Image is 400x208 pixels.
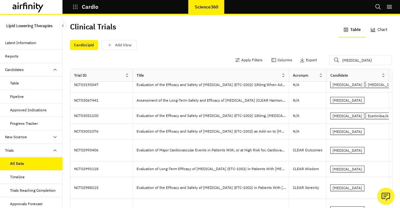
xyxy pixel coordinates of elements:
[293,147,326,153] p: CLEAR Outcomes
[338,23,366,38] button: Table
[330,147,364,154] div: [MEDICAL_DATA]
[6,20,52,31] p: Lipid Lowering Therapies
[293,73,308,78] div: Acronym
[10,94,24,99] div: Pipeline
[293,166,326,172] p: CLEAR Wisdom
[70,22,116,31] h2: Clinical Trials
[366,81,400,88] div: [MEDICAL_DATA]
[375,2,381,12] button: Search
[74,73,87,78] div: Trial ID
[330,98,366,103] a: [MEDICAL_DATA]
[10,201,42,207] div: Approvals Forecast
[293,99,299,102] p: N/A
[10,80,19,86] div: Table
[137,185,289,191] p: Evaluation of the Efficacy and Safety of [MEDICAL_DATA] (ETC-1002) in Patients With [MEDICAL_DATA...
[72,2,99,12] button: Cardio
[330,148,366,153] a: [MEDICAL_DATA]
[5,53,18,59] div: Reports
[377,188,394,205] button: Ask our analysts
[137,166,289,172] p: Evaluation of Long-Term Efficacy of [MEDICAL_DATA] (ETC-1002) in Patients With [MEDICAL_DATA] at ...
[330,166,364,172] div: [MEDICAL_DATA]
[59,22,67,30] button: Close Sidebar
[10,121,38,126] div: Progress Tracker
[137,128,289,134] p: Evaluation of the Efficacy and Safety of [MEDICAL_DATA] (ETC-1002) as Add-on to [MEDICAL_DATA] Th...
[137,73,144,78] div: Title
[330,82,366,87] a: [MEDICAL_DATA]
[5,67,24,73] div: Candidates
[137,113,289,119] p: Evaluation of the Efficacy and Safety of [MEDICAL_DATA] (ETC-1002) 180mg, [MEDICAL_DATA] 10mg, an...
[5,134,27,140] div: New Science
[330,128,364,135] div: [MEDICAL_DATA]
[74,147,132,153] p: NCT02993406
[10,188,56,193] div: Trials Reaching Completion
[329,55,392,65] input: Search
[306,58,317,62] p: Export
[293,129,299,133] p: N/A
[10,107,47,113] div: Approved Indications
[293,114,299,118] p: N/A
[102,40,137,50] button: save changes
[330,167,366,171] a: [MEDICAL_DATA]
[10,174,25,180] div: Timeline
[195,4,218,9] p: Science360
[300,55,317,65] button: Export
[330,113,364,119] div: [MEDICAL_DATA]
[74,97,132,104] p: NCT03067441
[235,55,262,65] button: Apply Filters
[74,113,132,119] p: NCT03051100
[137,97,289,104] p: Assessment of the Long-Term Safety and Efficacy of [MEDICAL_DATA] (CLEAR Harmony OLE)
[70,40,98,50] div: CardioLipid
[74,166,132,172] p: NCT02991118
[330,73,348,78] div: Candidate
[115,43,132,47] p: Add View
[82,4,99,10] p: Cardio
[330,81,364,88] div: [MEDICAL_DATA]
[10,161,24,166] div: All Data
[293,185,326,191] p: CLEAR Serenity
[271,55,292,65] button: Columns
[137,147,289,153] p: Evaluation of Major Cardiovascular Events in Patients With, or at High Risk for, Cardiovascular D...
[330,97,364,104] div: [MEDICAL_DATA]
[330,185,366,190] a: [MEDICAL_DATA]
[330,129,366,134] a: [MEDICAL_DATA]
[137,82,289,88] p: Evaluation of the Efficacy and Safety of [MEDICAL_DATA] (ETC-1002) 180mg When Added to PCSK9 Inhi...
[366,23,392,38] button: Chart
[74,82,132,88] p: NCT03193047
[74,128,132,134] p: NCT03001076
[5,40,36,46] div: Latest Information
[293,83,299,87] p: N/A
[5,148,14,153] div: Trials
[330,185,364,191] div: [MEDICAL_DATA]
[74,185,132,191] p: NCT02988115
[330,114,366,118] a: [MEDICAL_DATA]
